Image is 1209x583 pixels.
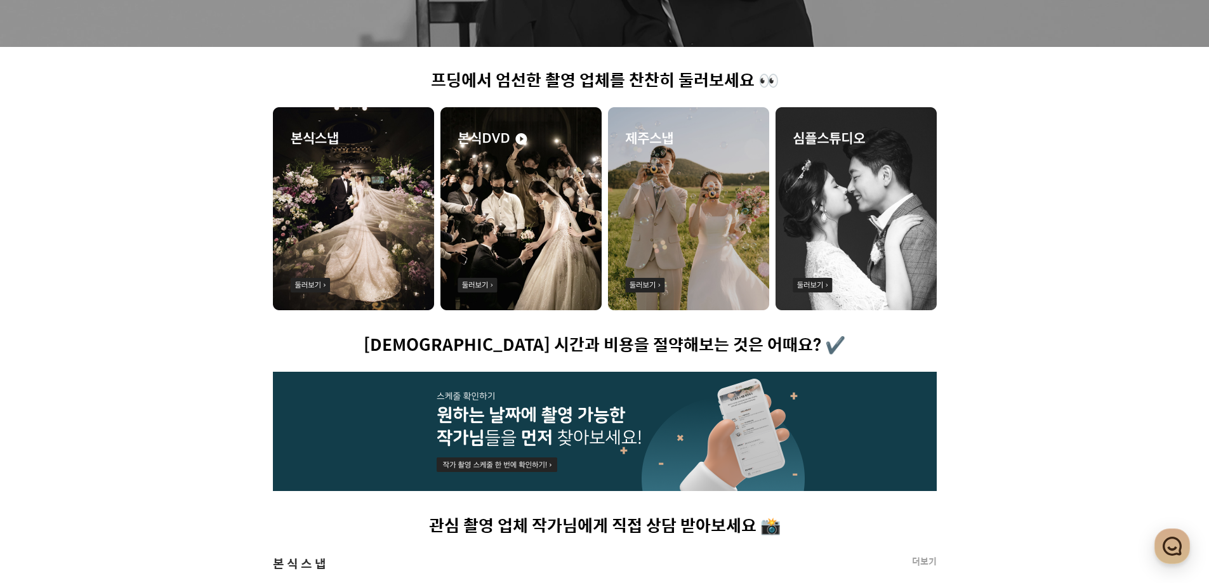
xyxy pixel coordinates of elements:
[40,421,48,431] span: 홈
[116,422,131,432] span: 대화
[273,516,937,536] h1: 관심 촬영 업체 작가님에게 직접 상담 받아보세요 📸
[196,421,211,431] span: 설정
[273,71,937,91] h1: 프딩에서 엄선한 촬영 업체를 찬찬히 둘러보세요 👀
[273,336,937,355] h1: [DEMOGRAPHIC_DATA] 시간과 비용을 절약해보는 것은 어때요? ✔️
[4,402,84,434] a: 홈
[84,402,164,434] a: 대화
[912,555,937,568] a: 더보기
[164,402,244,434] a: 설정
[273,555,329,573] span: 본식스냅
